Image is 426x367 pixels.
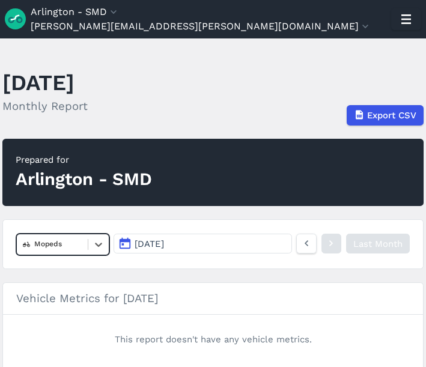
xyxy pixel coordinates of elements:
h1: [DATE] [2,67,88,98]
h3: Vehicle Metrics for [DATE] [3,283,424,314]
img: Ride Report [5,8,31,29]
span: Export CSV [367,109,416,122]
h2: Monthly Report [2,99,88,115]
button: [PERSON_NAME][EMAIL_ADDRESS][PERSON_NAME][DOMAIN_NAME] [31,19,371,34]
div: Arlington - SMD [16,167,152,192]
button: Export CSV [347,105,424,126]
button: [DATE] [114,234,292,254]
div: This report doesn't have any vehicle metrics. [16,315,410,364]
button: Arlington - SMD [31,5,120,19]
span: [DATE] [135,238,164,249]
div: Prepared for [16,153,152,166]
a: Last Month [346,234,410,254]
